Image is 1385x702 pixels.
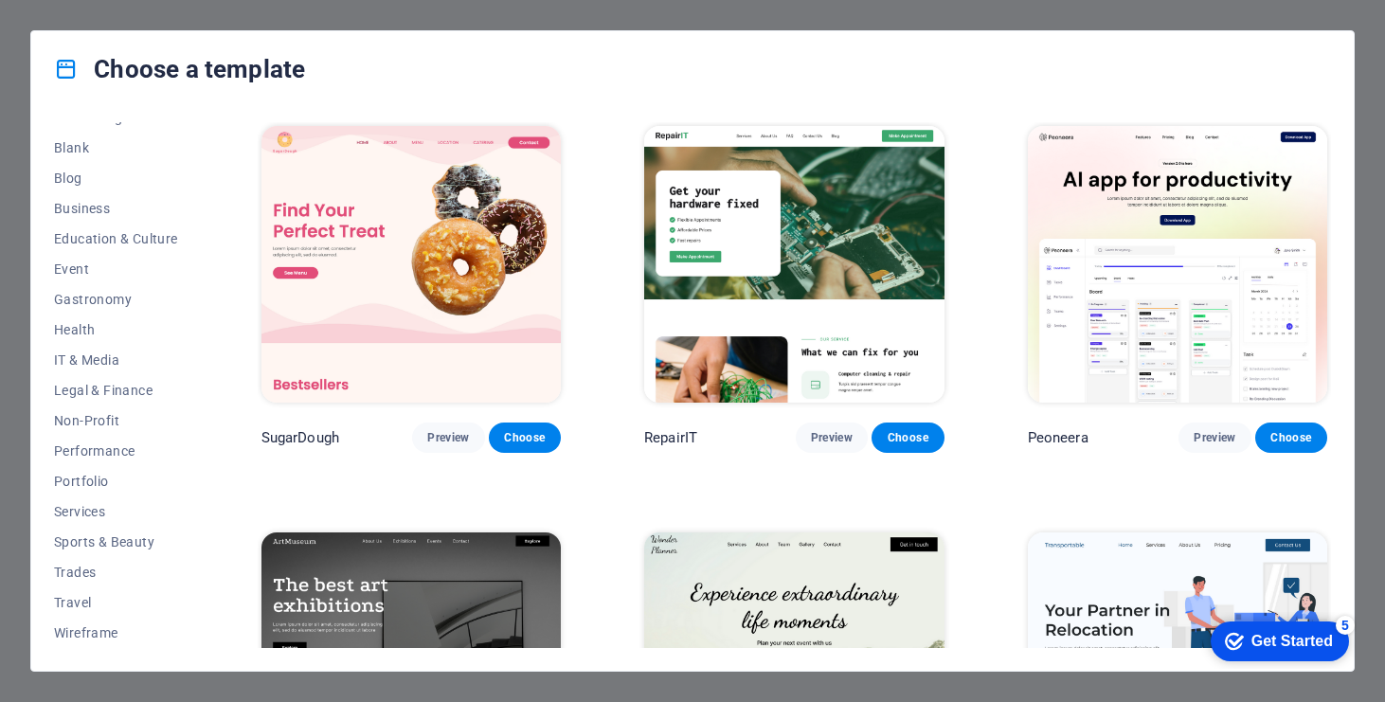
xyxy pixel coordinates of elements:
[54,133,178,163] button: Blank
[140,4,159,23] div: 5
[54,587,178,618] button: Travel
[644,126,944,403] img: RepairIT
[887,430,928,445] span: Choose
[54,352,178,368] span: IT & Media
[489,423,561,453] button: Choose
[54,54,305,84] h4: Choose a template
[15,9,153,49] div: Get Started 5 items remaining, 0% complete
[54,436,178,466] button: Performance
[872,423,944,453] button: Choose
[54,322,178,337] span: Health
[54,261,178,277] span: Event
[54,504,178,519] span: Services
[54,193,178,224] button: Business
[54,171,178,186] span: Blog
[54,224,178,254] button: Education & Culture
[1028,126,1327,403] img: Peoneera
[54,474,178,489] span: Portfolio
[54,557,178,587] button: Trades
[54,163,178,193] button: Blog
[796,423,868,453] button: Preview
[54,405,178,436] button: Non-Profit
[644,428,697,447] p: RepairIT
[811,430,853,445] span: Preview
[504,430,546,445] span: Choose
[56,21,137,38] div: Get Started
[1270,430,1312,445] span: Choose
[54,292,178,307] span: Gastronomy
[54,534,178,549] span: Sports & Beauty
[54,231,178,246] span: Education & Culture
[54,284,178,315] button: Gastronomy
[54,466,178,496] button: Portfolio
[54,254,178,284] button: Event
[412,423,484,453] button: Preview
[54,443,178,459] span: Performance
[54,625,178,640] span: Wireframe
[1255,423,1327,453] button: Choose
[427,430,469,445] span: Preview
[54,315,178,345] button: Health
[54,345,178,375] button: IT & Media
[54,618,178,648] button: Wireframe
[54,140,178,155] span: Blank
[261,428,339,447] p: SugarDough
[54,383,178,398] span: Legal & Finance
[54,565,178,580] span: Trades
[1194,430,1235,445] span: Preview
[261,126,561,403] img: SugarDough
[54,375,178,405] button: Legal & Finance
[54,201,178,216] span: Business
[54,527,178,557] button: Sports & Beauty
[1178,423,1250,453] button: Preview
[54,595,178,610] span: Travel
[1028,428,1088,447] p: Peoneera
[54,413,178,428] span: Non-Profit
[54,496,178,527] button: Services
